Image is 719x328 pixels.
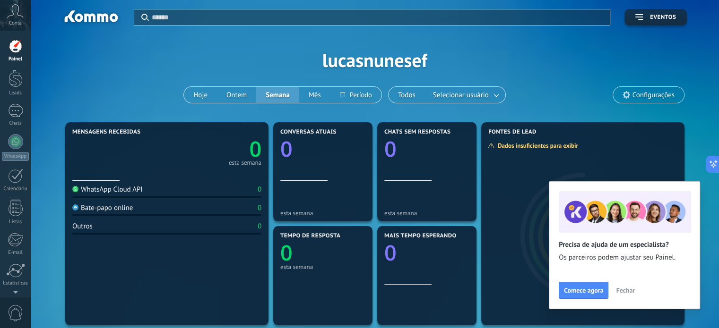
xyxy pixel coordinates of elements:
[167,135,261,163] a: 0
[280,238,293,267] text: 0
[2,219,29,225] div: Listas
[650,14,676,21] span: Eventos
[612,283,639,297] button: Fechar
[72,185,143,194] div: WhatsApp Cloud API
[258,222,261,231] div: 0
[184,87,217,103] button: Hoje
[559,282,608,299] button: Comece agora
[280,129,337,135] span: Conversas atuais
[280,233,340,239] span: Tempo de resposta
[2,56,29,62] div: Painel
[431,89,491,101] span: Selecionar usuário
[72,129,140,135] span: Mensagens recebidas
[632,91,675,99] span: Configurações
[299,87,330,103] button: Mês
[249,135,261,163] text: 0
[389,87,425,103] button: Todos
[564,287,603,294] span: Comece agora
[72,204,78,210] img: Bate-papo online
[2,120,29,126] div: Chats
[2,90,29,96] div: Leads
[72,222,93,231] div: Outros
[258,203,261,212] div: 0
[2,250,29,256] div: E-mail
[425,87,505,103] button: Selecionar usuário
[384,135,397,163] text: 0
[2,152,29,161] div: WhatsApp
[280,210,365,217] div: esta semana
[330,87,381,103] button: Período
[384,233,457,239] span: Mais tempo esperando
[488,142,585,150] div: Dados insuficientes para exibir
[559,253,690,262] span: Os parceiros podem ajustar seu Painel.
[72,203,133,212] div: Bate-papo online
[384,129,450,135] span: Chats sem respostas
[217,87,256,103] button: Ontem
[624,9,687,25] button: Eventos
[9,20,22,26] span: Conta
[280,263,365,270] div: esta semana
[384,238,397,267] text: 0
[559,240,690,249] h2: Precisa de ajuda de um especialista?
[488,129,537,135] span: Fontes de lead
[2,186,29,192] div: Calendário
[616,287,635,294] span: Fechar
[256,87,299,103] button: Semana
[280,135,293,163] text: 0
[72,186,78,192] img: WhatsApp Cloud API
[384,210,469,217] div: esta semana
[258,185,261,194] div: 0
[2,280,29,286] div: Estatísticas
[229,160,261,165] div: esta semana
